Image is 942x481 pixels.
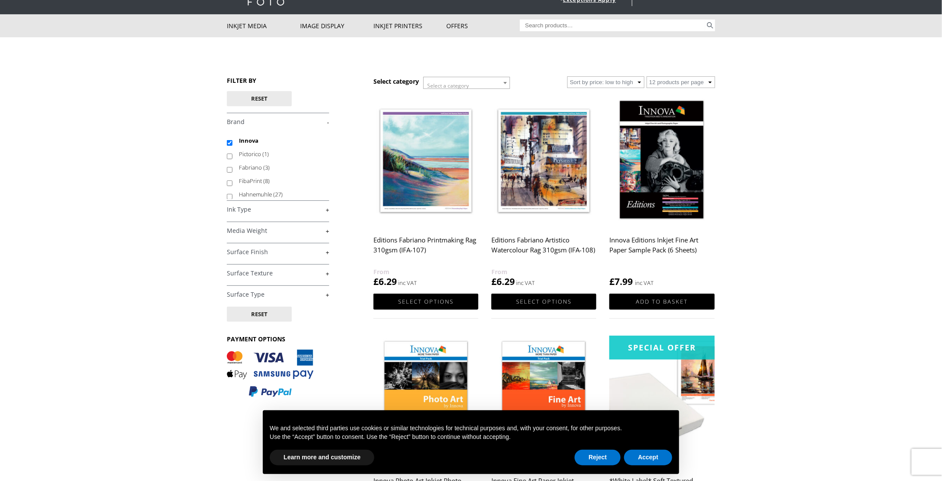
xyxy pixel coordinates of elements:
[227,76,329,85] h3: FILTER BY
[263,177,270,185] span: (8)
[705,20,715,31] button: Search
[491,275,497,288] span: £
[239,174,321,188] label: FibaPrint
[491,294,596,310] a: Select options for “Editions Fabriano Artistico Watercolour Rag 310gsm (IFA-108)”
[609,95,714,226] img: Innova Editions Inkjet Fine Art Paper Sample Pack (6 Sheets)
[227,206,329,214] a: +
[373,232,478,267] h2: Editions Fabriano Printmaking Rag 310gsm (IFA-107)
[635,278,654,288] strong: inc VAT
[491,275,515,288] bdi: 6.29
[609,294,714,310] a: Add to basket: “Innova Editions Inkjet Fine Art Paper Sample Pack (6 Sheets)”
[427,82,469,89] span: Select a category
[227,285,329,303] h4: Surface Type
[373,14,447,37] a: Inkjet Printers
[491,95,596,288] a: Editions Fabriano Artistico Watercolour Rag 310gsm (IFA-108) £6.29
[609,275,633,288] bdi: 7.99
[447,14,520,37] a: Offers
[609,336,714,360] div: Special Offer
[239,147,321,161] label: Pictorico
[227,222,329,239] h4: Media Weight
[491,336,596,467] img: Innova Fine Art Paper Inkjet Sample Pack (11 Sheets)
[567,76,644,88] select: Shop order
[227,335,329,343] h3: PAYMENT OPTIONS
[373,275,397,288] bdi: 6.29
[262,150,269,158] span: (1)
[609,336,714,467] img: *White Label* Soft Textured Natural White 190gsm (WFA-006)
[491,232,596,267] h2: Editions Fabriano Artistico Watercolour Rag 310gsm (IFA-108)
[227,118,329,126] a: -
[373,95,478,288] a: Editions Fabriano Printmaking Rag 310gsm (IFA-107) £6.29
[227,248,329,256] a: +
[609,232,714,267] h2: Innova Editions Inkjet Fine Art Paper Sample Pack (6 Sheets)
[520,20,706,31] input: Search products…
[373,336,478,467] img: Innova Photo Art Inkjet Photo Paper Sample Pack (8 sheets)
[270,450,374,465] button: Learn more and customize
[270,424,672,433] p: We and selected third parties use cookies or similar technologies for technical purposes and, wit...
[227,307,292,322] button: Reset
[227,350,314,398] img: PAYMENT OPTIONS
[373,95,478,226] img: Editions Fabriano Printmaking Rag 310gsm (IFA-107)
[256,403,686,481] div: Notice
[227,291,329,299] a: +
[227,227,329,235] a: +
[239,134,321,147] label: Innova
[227,14,300,37] a: Inkjet Media
[227,91,292,106] button: Reset
[624,450,672,465] button: Accept
[270,433,672,442] p: Use the “Accept” button to consent. Use the “Reject” button to continue without accepting.
[373,275,379,288] span: £
[491,95,596,226] img: Editions Fabriano Artistico Watercolour Rag 310gsm (IFA-108)
[227,200,329,218] h4: Ink Type
[575,450,621,465] button: Reject
[373,294,478,310] a: Select options for “Editions Fabriano Printmaking Rag 310gsm (IFA-107)”
[273,190,283,198] span: (27)
[373,77,419,85] h3: Select category
[263,164,270,171] span: (3)
[609,95,714,288] a: Innova Editions Inkjet Fine Art Paper Sample Pack (6 Sheets) £7.99 inc VAT
[239,161,321,174] label: Fabriano
[300,14,373,37] a: Image Display
[227,269,329,278] a: +
[239,188,321,201] label: Hahnemuhle
[227,264,329,281] h4: Surface Texture
[227,243,329,260] h4: Surface Finish
[227,113,329,130] h4: Brand
[609,275,615,288] span: £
